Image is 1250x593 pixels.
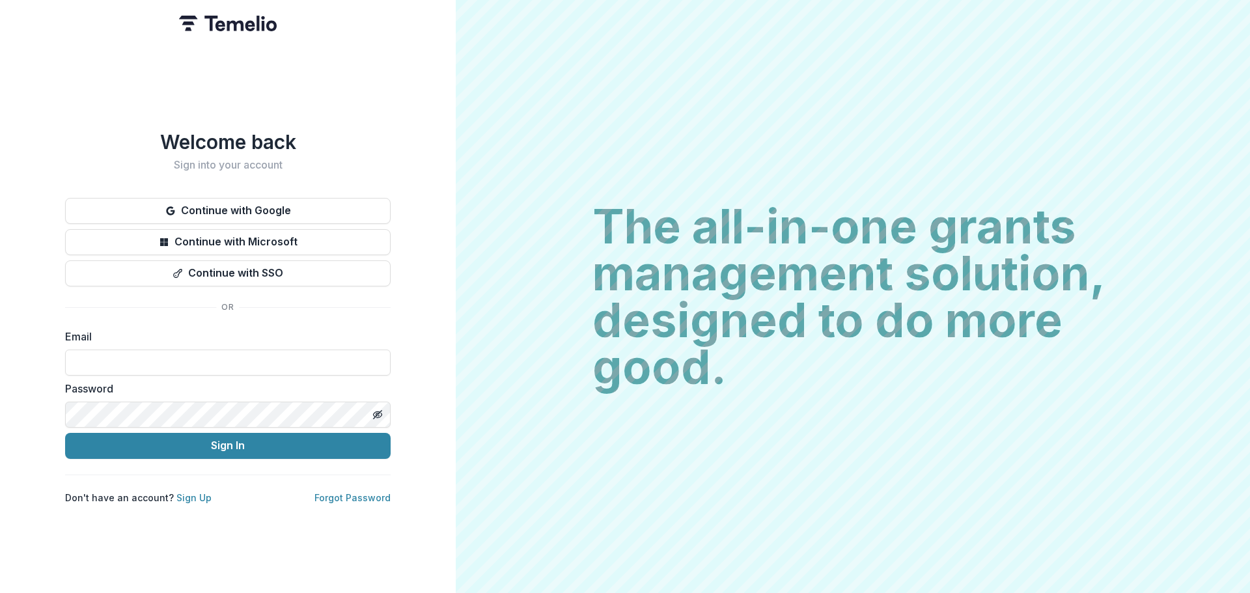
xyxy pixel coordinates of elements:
button: Continue with Google [65,198,391,224]
button: Continue with SSO [65,260,391,286]
h2: Sign into your account [65,159,391,171]
a: Forgot Password [314,492,391,503]
button: Sign In [65,433,391,459]
p: Don't have an account? [65,491,212,504]
label: Password [65,381,383,396]
h1: Welcome back [65,130,391,154]
a: Sign Up [176,492,212,503]
button: Toggle password visibility [367,404,388,425]
label: Email [65,329,383,344]
button: Continue with Microsoft [65,229,391,255]
img: Temelio [179,16,277,31]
